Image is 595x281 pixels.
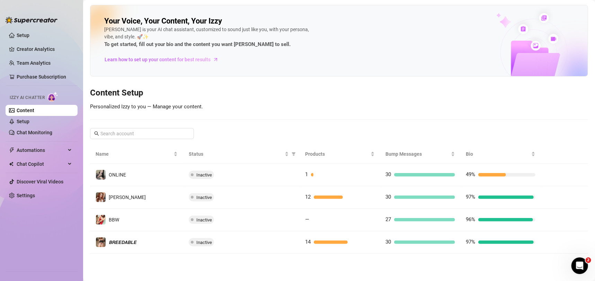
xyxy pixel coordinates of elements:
strong: To get started, fill out your bio and the content you want [PERSON_NAME] to sell. [104,41,291,47]
span: filter [290,149,297,159]
span: BBW [109,217,119,223]
img: ONLINE [96,170,106,180]
th: Products [300,145,380,164]
a: Chat Monitoring [17,130,52,135]
span: filter [292,152,296,156]
div: [PERSON_NAME] is your AI chat assistant, customized to sound just like you, with your persona, vi... [104,26,312,49]
span: [PERSON_NAME] [109,194,146,200]
img: 𝘽𝙍𝙀𝙀𝘿𝘼𝘽𝙇𝙀 [96,237,106,247]
span: 97% [466,194,476,200]
span: — [305,216,310,223]
a: Content [17,108,34,113]
span: Inactive [196,217,212,223]
h2: Your Voice, Your Content, Your Izzy [104,16,222,26]
span: Inactive [196,240,212,245]
h3: Content Setup [90,88,588,99]
span: Bump Messages [386,150,450,158]
span: Bio [466,150,530,158]
span: Inactive [196,195,212,200]
span: Name [96,150,172,158]
span: 27 [386,216,391,223]
img: ai-chatter-content-library-cLFOSyPT.png [480,6,588,76]
a: Discover Viral Videos [17,179,63,184]
span: Status [189,150,283,158]
th: Status [183,145,300,164]
span: 2 [586,257,591,263]
input: Search account [100,130,184,137]
span: Chat Copilot [17,158,66,170]
span: 14 [305,239,311,245]
span: Inactive [196,172,212,178]
span: Personalized Izzy to you — Manage your content. [90,103,203,110]
span: 30 [386,171,391,178]
span: 97% [466,239,476,245]
span: arrow-right [212,56,219,63]
span: 30 [386,239,391,245]
img: Chat Copilot [9,162,14,166]
span: 12 [305,194,311,200]
th: Bump Messages [380,145,461,164]
span: 49% [466,171,476,178]
span: Automations [17,145,66,156]
img: logo-BBDzfeDw.svg [6,17,57,24]
a: Setup [17,119,29,124]
span: 96% [466,216,476,223]
img: BBW [96,215,106,225]
span: 1 [305,171,308,178]
iframe: Intercom live chat [571,257,588,274]
th: Bio [461,145,541,164]
span: thunderbolt [9,147,15,153]
span: search [94,131,99,136]
a: Creator Analytics [17,44,72,55]
a: Learn how to set up your content for best results [104,54,224,65]
span: Products [305,150,369,158]
a: Settings [17,193,35,198]
span: Izzy AI Chatter [10,94,45,101]
img: 𝘼𝙇𝙄𝘾𝙀 [96,192,106,202]
a: Purchase Subscription [17,71,72,82]
a: Setup [17,33,29,38]
span: 𝘽𝙍𝙀𝙀𝘿𝘼𝘽𝙇𝙀 [109,239,136,245]
span: ONLINE [109,172,126,178]
span: Learn how to set up your content for best results [105,56,211,63]
a: Team Analytics [17,60,51,66]
img: AI Chatter [47,92,58,102]
span: 30 [386,194,391,200]
th: Name [90,145,183,164]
